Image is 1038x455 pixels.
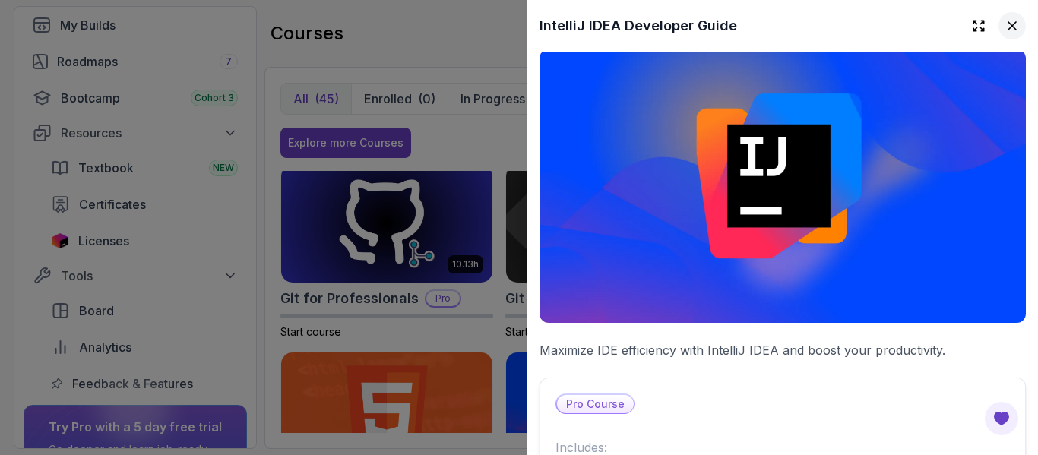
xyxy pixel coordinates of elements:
[557,395,634,413] p: Pro Course
[983,400,1020,437] button: Open Feedback Button
[540,15,737,36] h2: IntelliJ IDEA Developer Guide
[540,49,1026,323] img: intellij-developer-guide_thumbnail
[965,12,992,39] button: Expand drawer
[540,341,1026,359] p: Maximize IDE efficiency with IntelliJ IDEA and boost your productivity.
